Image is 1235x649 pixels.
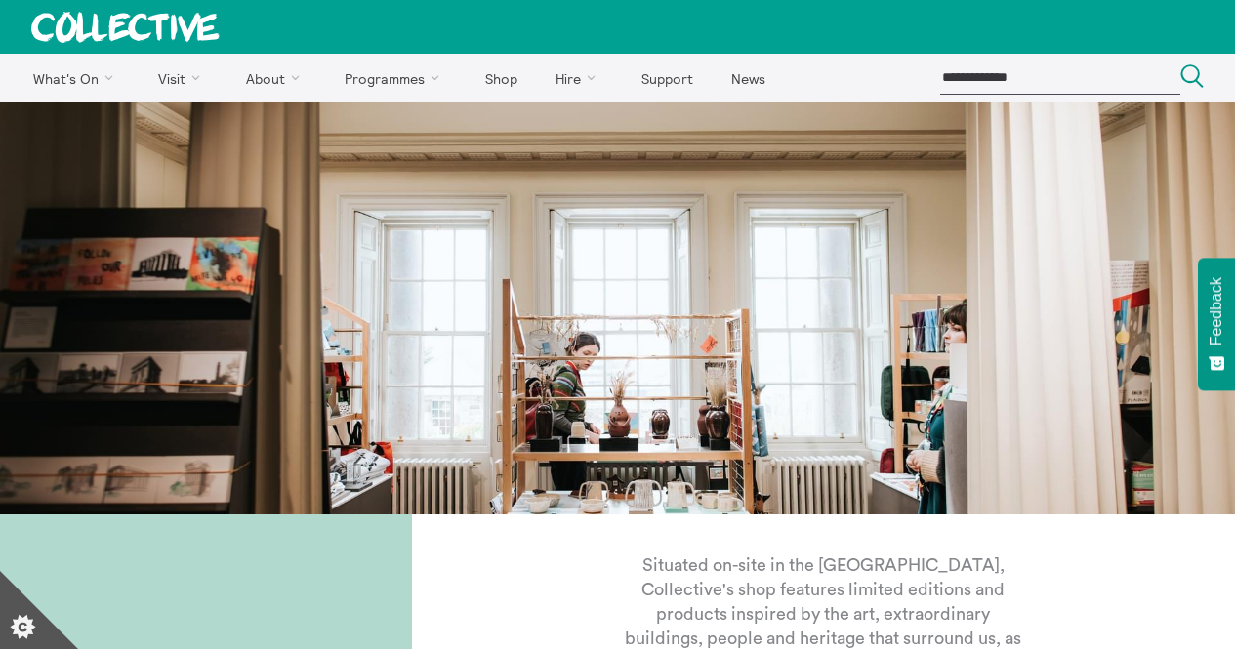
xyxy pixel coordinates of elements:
a: Support [624,54,710,102]
a: What's On [16,54,138,102]
a: News [714,54,782,102]
span: Feedback [1208,277,1225,345]
a: Shop [468,54,534,102]
a: Programmes [328,54,465,102]
a: Hire [539,54,621,102]
button: Feedback - Show survey [1198,258,1235,390]
a: About [228,54,324,102]
a: Visit [142,54,226,102]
